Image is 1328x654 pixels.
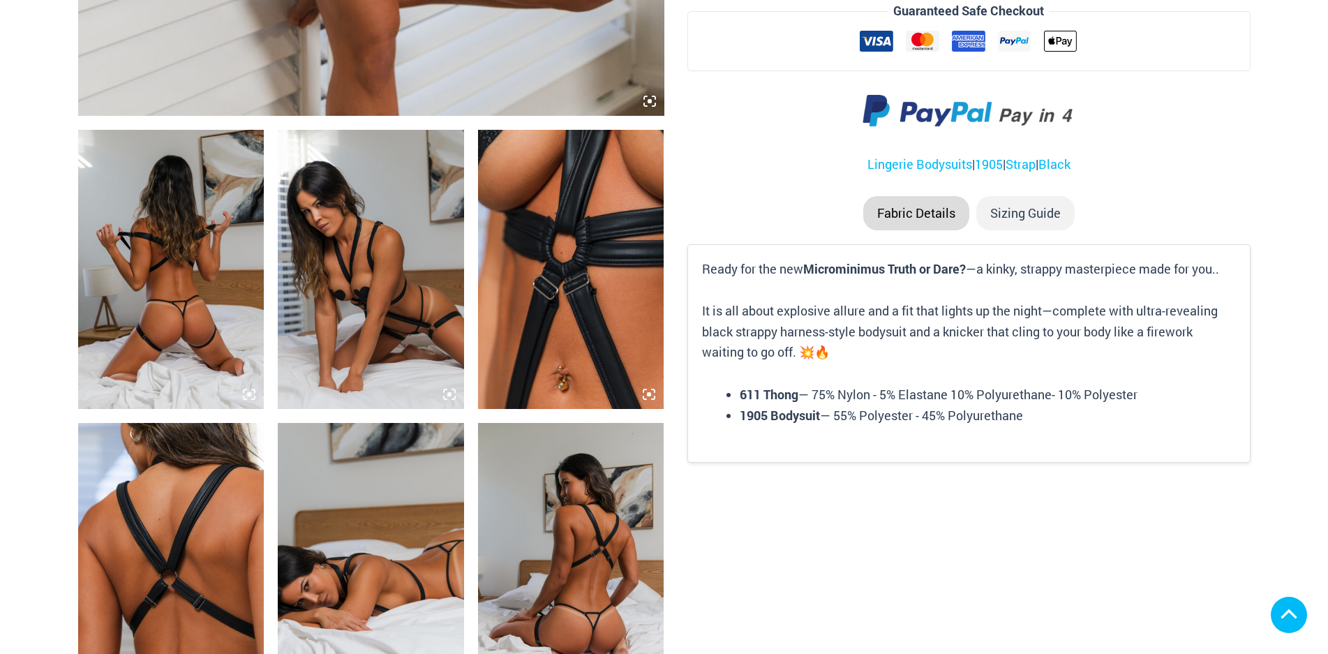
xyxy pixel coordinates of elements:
[1038,156,1070,172] a: Black
[702,259,1235,363] p: Ready for the new —a kinky, strappy masterpiece made for you.. It is all about explosive allure a...
[740,386,798,403] b: 611 Thong
[478,130,664,409] img: Truth or Dare Black 1905 Bodysuit
[740,406,1235,426] li: — 55% Polyester - 45% Polyurethane
[740,407,820,424] b: 1905 Bodysuit
[803,260,966,277] b: Microminimus Truth or Dare?
[976,196,1075,231] li: Sizing Guide
[1006,156,1036,172] a: Strap
[78,130,264,409] img: Truth or Dare Black 1905 Bodysuit 611 Micro
[975,156,1003,172] a: 1905
[740,385,1235,406] li: — 75% Nylon - 5% Elastane 10% Polyurethane- 10% Polyester
[278,130,464,409] img: Truth or Dare Black 1905 Bodysuit 611 Micro
[863,196,969,231] li: Fabric Details
[687,154,1250,175] p: | | |
[867,156,972,172] a: Lingerie Bodysuits
[888,1,1050,22] legend: Guaranteed Safe Checkout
